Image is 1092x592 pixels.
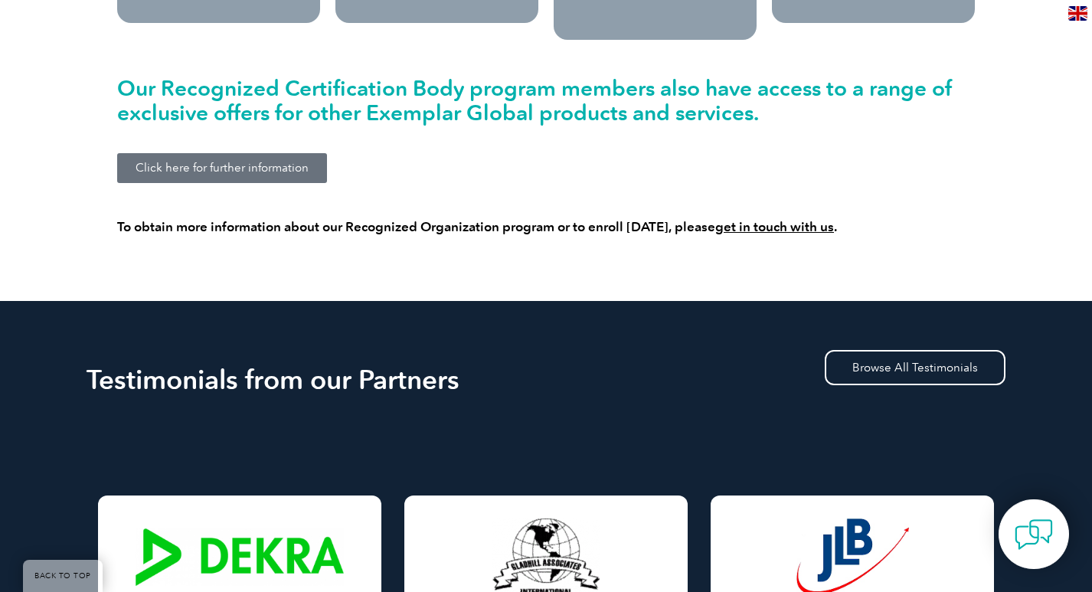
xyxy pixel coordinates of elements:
[117,76,975,125] h2: Our Recognized Certification Body program members also have access to a range of exclusive offers...
[1068,6,1087,21] img: en
[117,219,975,234] h4: To obtain more information about our Recognized Organization program or to enroll [DATE], please .
[1015,515,1053,554] img: contact-chat.png
[87,368,1005,392] h2: Testimonials from our Partners
[117,153,327,183] a: Click here for further information
[23,560,103,592] a: BACK TO TOP
[136,162,309,174] span: Click here for further information
[825,350,1005,385] a: Browse All Testimonials
[715,219,834,234] a: get in touch with us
